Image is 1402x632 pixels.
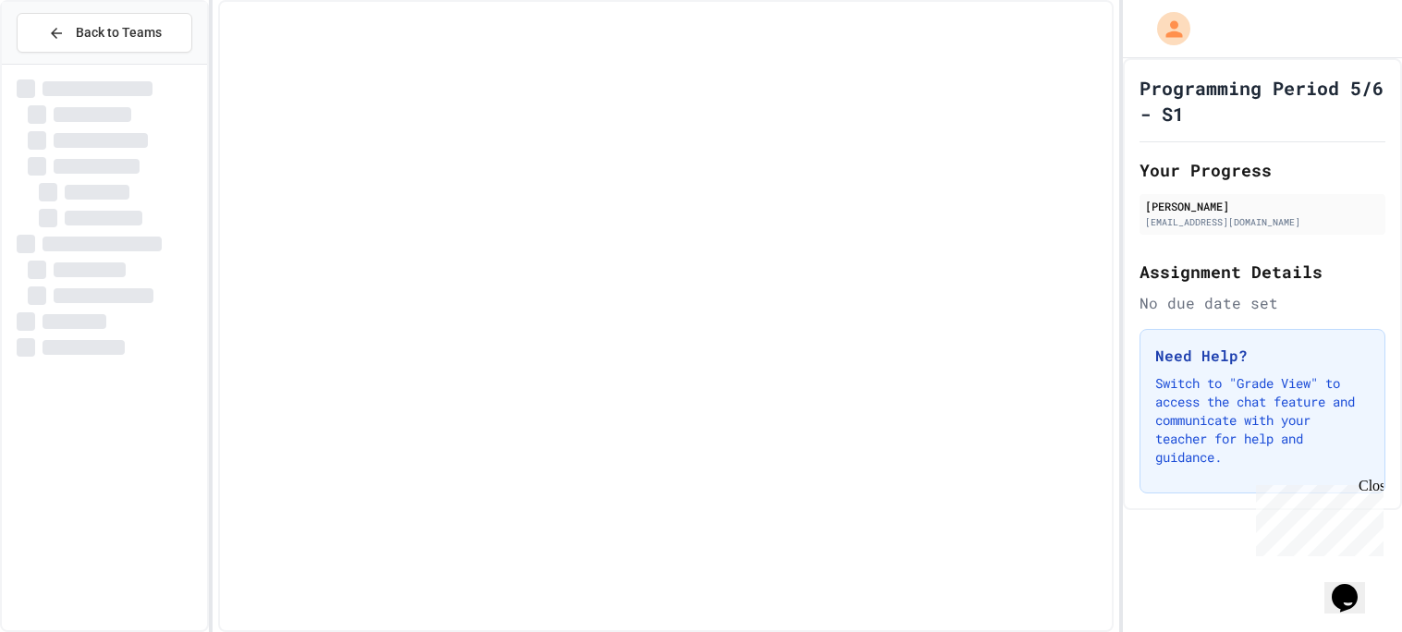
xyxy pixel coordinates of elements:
div: Chat with us now!Close [7,7,128,117]
h3: Need Help? [1155,345,1370,367]
div: My Account [1138,7,1195,50]
iframe: chat widget [1324,558,1384,614]
span: Back to Teams [76,23,162,43]
h2: Assignment Details [1140,259,1385,285]
div: [EMAIL_ADDRESS][DOMAIN_NAME] [1145,215,1380,229]
button: Back to Teams [17,13,192,53]
h1: Programming Period 5/6 - S1 [1140,75,1385,127]
p: Switch to "Grade View" to access the chat feature and communicate with your teacher for help and ... [1155,374,1370,467]
div: No due date set [1140,292,1385,314]
iframe: chat widget [1249,478,1384,556]
div: [PERSON_NAME] [1145,198,1380,214]
h2: Your Progress [1140,157,1385,183]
